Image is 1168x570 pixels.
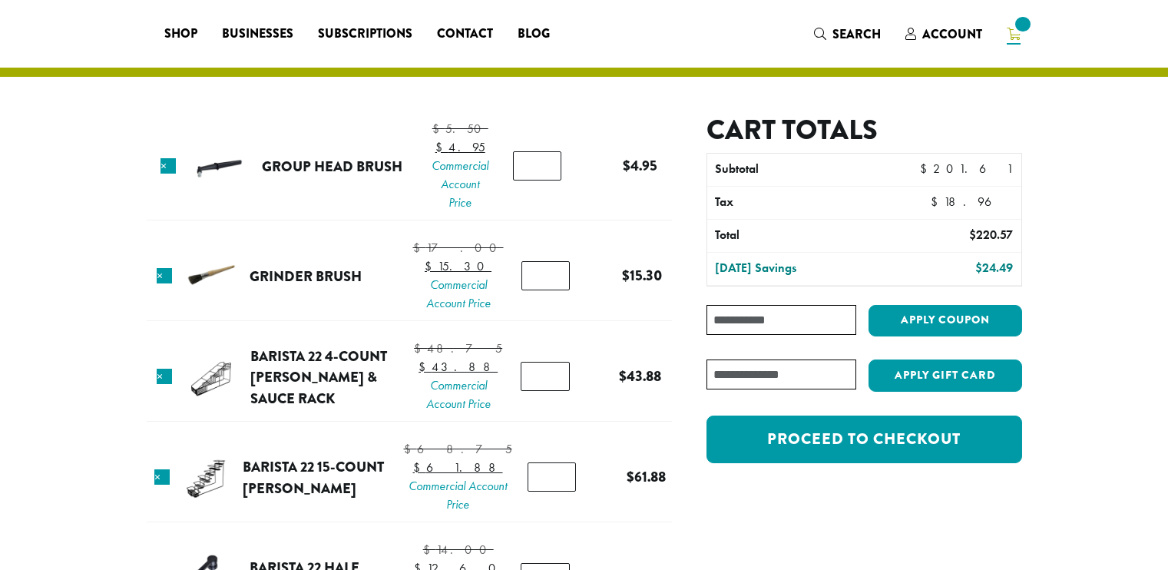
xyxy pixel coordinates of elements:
span: Subscriptions [318,25,412,44]
a: Remove this item [154,469,170,485]
input: Product quantity [521,362,570,391]
bdi: 61.88 [627,466,666,487]
bdi: 61.88 [413,459,503,476]
span: Blog [518,25,550,44]
span: $ [413,240,426,256]
span: $ [969,227,976,243]
a: Barista 22 4-Count [PERSON_NAME] & Sauce Rack [250,346,387,409]
a: Subscriptions [306,22,425,46]
span: $ [619,366,627,386]
a: Search [802,22,893,47]
span: $ [622,265,630,286]
a: Remove this item [157,268,172,283]
span: Account [922,25,982,43]
span: Search [832,25,881,43]
bdi: 24.49 [975,260,1013,276]
bdi: 48.75 [414,340,502,356]
h2: Cart totals [706,114,1021,147]
a: Proceed to checkout [706,416,1021,463]
span: $ [975,260,982,276]
button: Apply Gift Card [869,360,1022,392]
img: Grinder Brush [186,252,236,302]
button: Apply coupon [869,305,1022,336]
span: $ [435,139,448,155]
th: Subtotal [707,154,895,186]
span: $ [432,121,445,137]
span: $ [413,459,426,476]
a: Contact [425,22,505,46]
a: Grinder Brush [250,266,362,287]
span: $ [627,466,634,487]
img: Group Head Brush [194,142,243,192]
span: Commercial Account Price [429,157,491,212]
span: Businesses [222,25,293,44]
input: Product quantity [513,151,561,181]
span: $ [423,542,436,558]
bdi: 220.57 [969,227,1013,243]
a: Businesses [210,22,306,46]
a: Remove this item [157,369,172,384]
bdi: 4.95 [435,139,485,155]
input: Product quantity [528,462,576,492]
img: Barista 22 15-Count Syrup Rack [181,453,231,503]
a: Group Head Brush [262,156,402,177]
span: Commercial Account Price [404,477,512,514]
bdi: 43.88 [619,366,661,386]
span: $ [419,359,432,375]
th: [DATE] Savings [707,253,895,285]
bdi: 68.75 [404,441,512,457]
span: $ [414,340,427,356]
a: Remove this item [160,158,176,174]
span: $ [404,441,417,457]
span: $ [425,258,438,274]
span: Shop [164,25,197,44]
bdi: 5.50 [432,121,488,137]
a: Blog [505,22,562,46]
bdi: 15.30 [622,265,662,286]
bdi: 4.95 [623,155,657,176]
th: Tax [707,187,922,219]
span: Contact [437,25,493,44]
a: Account [893,22,994,47]
th: Total [707,220,895,252]
bdi: 14.00 [423,542,494,558]
a: Shop [152,22,210,46]
bdi: 15.30 [425,258,491,274]
span: Commercial Account Price [413,276,504,313]
bdi: 43.88 [419,359,498,375]
span: $ [623,155,630,176]
bdi: 201.61 [920,161,1013,177]
bdi: 17.00 [413,240,504,256]
a: Barista 22 15-Count [PERSON_NAME] [243,456,384,499]
input: Product quantity [521,261,570,290]
img: Barista 22 4-Count Syrup & Sauce Rack [186,353,236,403]
span: $ [931,194,944,210]
span: $ [920,161,933,177]
bdi: 18.96 [931,194,1014,210]
span: Commercial Account Price [414,376,502,413]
